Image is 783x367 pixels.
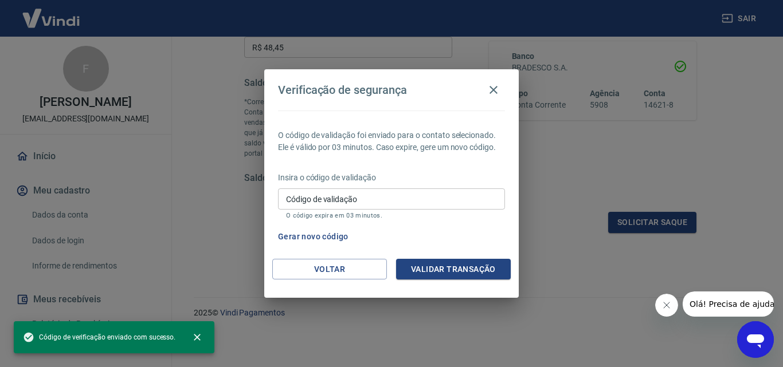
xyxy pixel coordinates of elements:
h4: Verificação de segurança [278,83,407,97]
p: O código de validação foi enviado para o contato selecionado. Ele é válido por 03 minutos. Caso e... [278,129,505,153]
span: Olá! Precisa de ajuda? [7,8,96,17]
button: Voltar [272,259,387,280]
iframe: Botão para abrir a janela de mensagens [737,321,774,358]
button: Gerar novo código [273,226,353,247]
p: O código expira em 03 minutos. [286,212,497,219]
button: Validar transação [396,259,511,280]
span: Código de verificação enviado com sucesso. [23,332,175,343]
iframe: Fechar mensagem [655,294,678,317]
iframe: Mensagem da empresa [683,291,774,317]
button: close [185,325,210,350]
p: Insira o código de validação [278,172,505,184]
